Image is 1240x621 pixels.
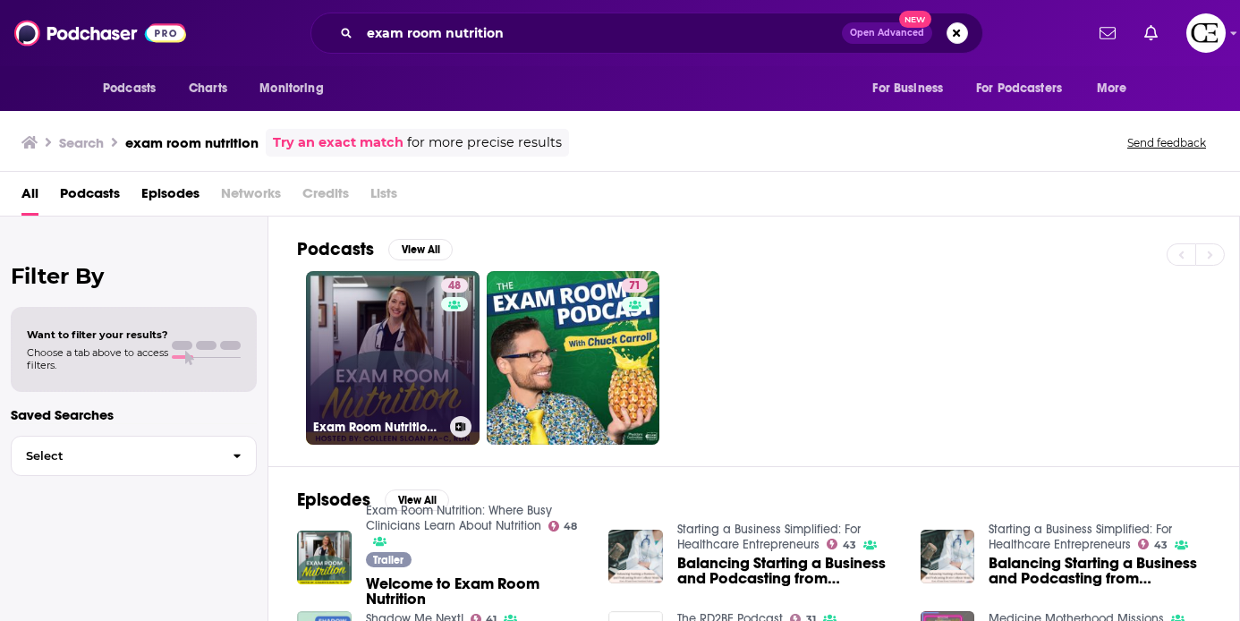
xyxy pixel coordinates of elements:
img: User Profile [1186,13,1226,53]
h3: Exam Room Nutrition: Where Busy Clinicians Learn About Nutrition [313,420,443,435]
span: 48 [564,523,577,531]
a: 48Exam Room Nutrition: Where Busy Clinicians Learn About Nutrition [306,271,480,445]
button: View All [385,489,449,511]
span: 43 [1154,541,1168,549]
span: Want to filter your results? [27,328,168,341]
span: Choose a tab above to access filters. [27,346,168,371]
a: Show notifications dropdown [1137,18,1165,48]
a: 71 [487,271,660,445]
p: Saved Searches [11,406,257,423]
span: New [899,11,931,28]
a: Try an exact match [273,132,403,153]
span: More [1097,76,1127,101]
button: Show profile menu [1186,13,1226,53]
a: Charts [177,72,238,106]
span: Lists [370,179,397,216]
span: Select [12,450,218,462]
span: for more precise results [407,132,562,153]
button: open menu [860,72,965,106]
a: Balancing Starting a Business and Podcasting from Colleen Sloan: Host of Exam Room Nutrition Podcast [989,556,1210,586]
a: Balancing Starting a Business and Podcasting from Colleen Sloan: Host of Exam Room Nutrition Podcast [677,556,899,586]
button: Select [11,436,257,476]
span: 71 [629,277,641,295]
a: All [21,179,38,216]
span: Logged in as cozyearthaudio [1186,13,1226,53]
a: Show notifications dropdown [1092,18,1123,48]
img: Balancing Starting a Business and Podcasting from Colleen Sloan: Host of Exam Room Nutrition Podcast [921,530,975,584]
h2: Episodes [297,489,370,511]
span: Trailer [373,555,403,566]
h3: Search [59,134,104,151]
a: 43 [1138,539,1168,549]
button: View All [388,239,453,260]
span: 43 [843,541,856,549]
a: Exam Room Nutrition: Where Busy Clinicians Learn About Nutrition [366,503,552,533]
input: Search podcasts, credits, & more... [360,19,842,47]
a: Podcasts [60,179,120,216]
span: Networks [221,179,281,216]
a: Episodes [141,179,200,216]
img: Podchaser - Follow, Share and Rate Podcasts [14,16,186,50]
span: Podcasts [103,76,156,101]
span: 48 [448,277,461,295]
button: open menu [90,72,179,106]
a: 48 [548,521,578,532]
a: 71 [622,278,648,293]
img: Welcome to Exam Room Nutrition [297,531,352,585]
button: Send feedback [1122,135,1211,150]
button: Open AdvancedNew [842,22,932,44]
h2: Podcasts [297,238,374,260]
span: Monitoring [259,76,323,101]
a: Starting a Business Simplified: For Healthcare Entrepreneurs [989,522,1172,552]
button: open menu [964,72,1088,106]
button: open menu [1084,72,1150,106]
a: EpisodesView All [297,489,449,511]
img: Balancing Starting a Business and Podcasting from Colleen Sloan: Host of Exam Room Nutrition Podcast [608,530,663,584]
a: Welcome to Exam Room Nutrition [366,576,588,607]
a: Starting a Business Simplified: For Healthcare Entrepreneurs [677,522,861,552]
span: Open Advanced [850,29,924,38]
span: Balancing Starting a Business and Podcasting from [PERSON_NAME]: Host of Exam Room Nutrition Podcast [677,556,899,586]
span: Credits [302,179,349,216]
h3: exam room nutrition [125,134,259,151]
a: 48 [441,278,468,293]
a: 43 [827,539,856,549]
a: PodcastsView All [297,238,453,260]
span: For Podcasters [976,76,1062,101]
h2: Filter By [11,263,257,289]
span: Charts [189,76,227,101]
button: open menu [247,72,346,106]
div: Search podcasts, credits, & more... [310,13,983,54]
span: Balancing Starting a Business and Podcasting from [PERSON_NAME]: Host of Exam Room Nutrition Podcast [989,556,1210,586]
span: For Business [872,76,943,101]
